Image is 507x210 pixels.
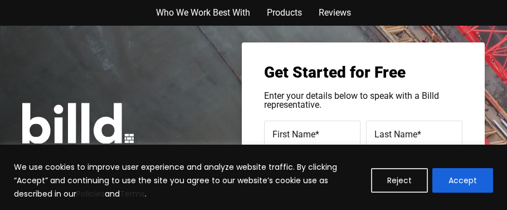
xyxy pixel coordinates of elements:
a: Terms [120,188,145,199]
button: Reject [371,168,428,193]
a: Reviews [319,6,351,20]
a: Products [267,6,302,20]
button: Accept [432,168,493,193]
span: Last Name [374,129,417,140]
a: Policies [76,188,105,199]
p: We use cookies to improve user experience and analyze website traffic. By clicking “Accept” and c... [14,160,363,201]
span: First Name [272,129,315,140]
a: Who We Work Best With [156,6,250,20]
p: Enter your details below to speak with a Billd representative. [264,92,462,109]
h3: Get Started for Free [264,65,462,80]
